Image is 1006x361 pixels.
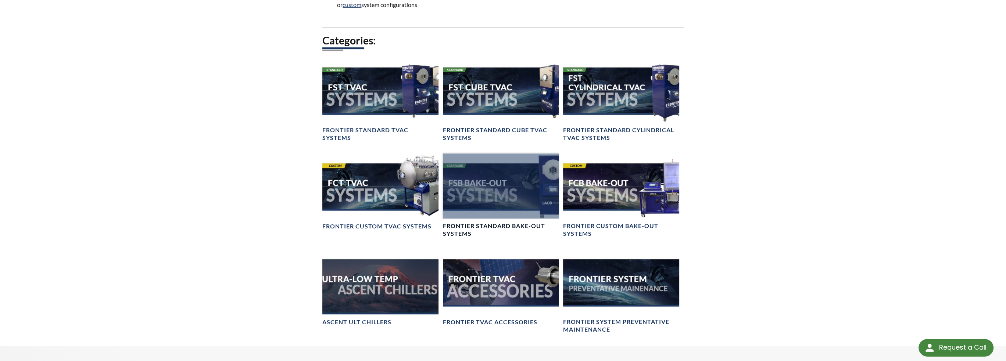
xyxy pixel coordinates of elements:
[343,1,361,8] a: custom
[919,339,994,357] div: Request a Call
[563,154,679,238] a: FCB Bake-Out Systems headerFrontier Custom Bake-Out Systems
[443,58,559,142] a: FST Cube TVAC Systems headerFrontier Standard Cube TVAC Systems
[443,222,559,238] h4: Frontier Standard Bake-Out Systems
[563,58,679,142] a: FST Cylindrical TVAC Systems headerFrontier Standard Cylindrical TVAC Systems
[322,126,438,142] h4: Frontier Standard TVAC Systems
[322,154,438,230] a: FCT TVAC Systems headerFrontier Custom TVAC Systems
[322,249,438,326] a: Ascent ULT Chillers BannerAscent ULT Chillers
[443,318,537,326] h4: Frontier TVAC Accessories
[563,126,679,142] h4: Frontier Standard Cylindrical TVAC Systems
[322,223,432,230] h4: Frontier Custom TVAC Systems
[322,318,391,326] h4: Ascent ULT Chillers
[322,34,683,47] h2: Categories:
[443,126,559,142] h4: Frontier Standard Cube TVAC Systems
[563,318,679,333] h4: Frontier System Preventative Maintenance
[924,342,935,354] img: round button
[443,154,559,238] a: FSB Bake-Out Systems headerFrontier Standard Bake-Out Systems
[443,249,559,326] a: Frontier TVAC Accessories headerFrontier TVAC Accessories
[563,222,679,238] h4: Frontier Custom Bake-Out Systems
[939,339,986,356] div: Request a Call
[322,58,438,142] a: FST TVAC Systems headerFrontier Standard TVAC Systems
[563,249,679,333] a: Frontier System Preventative Maintenance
